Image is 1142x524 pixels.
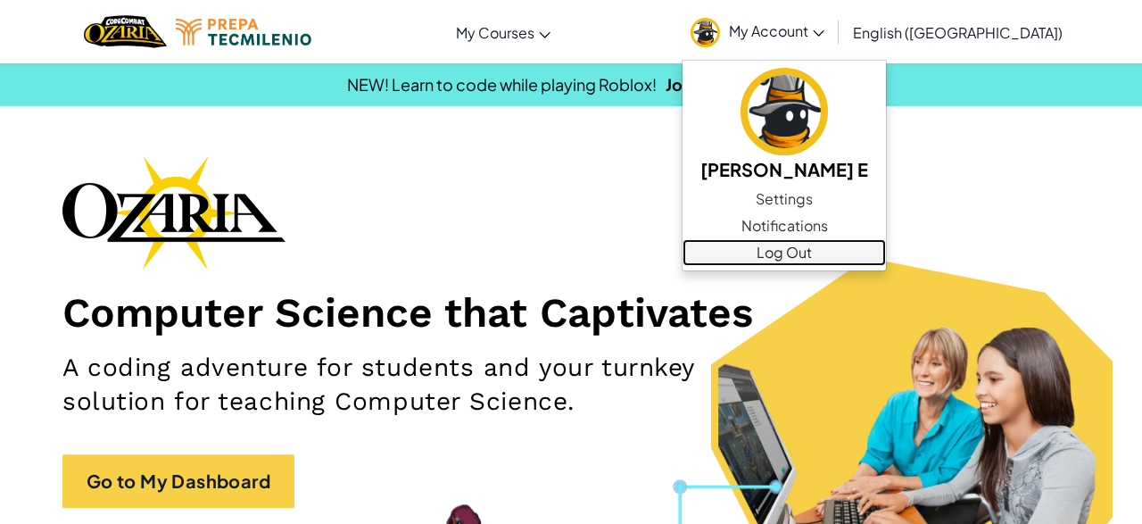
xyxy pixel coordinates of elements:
a: English ([GEOGRAPHIC_DATA]) [844,8,1072,56]
img: avatar [691,18,720,47]
img: Tecmilenio logo [176,19,311,46]
a: Log Out [683,239,886,266]
a: [PERSON_NAME] E [683,65,886,186]
a: Go to My Dashboard [62,454,294,508]
img: avatar [741,68,828,155]
a: My Courses [447,8,559,56]
h2: A coding adventure for students and your turnkey solution for teaching Computer Science. [62,351,744,419]
span: My Courses [456,23,534,42]
img: Home [84,13,167,50]
a: My Account [682,4,833,60]
span: My Account [729,21,824,40]
a: Settings [683,186,886,212]
span: Notifications [741,215,828,237]
img: Ozaria branding logo [62,155,285,270]
span: English ([GEOGRAPHIC_DATA]) [853,23,1063,42]
a: Notifications [683,212,886,239]
h5: [PERSON_NAME] E [700,155,868,183]
a: Ozaria by CodeCombat logo [84,13,167,50]
h1: Computer Science that Captivates [62,287,1080,337]
span: NEW! Learn to code while playing Roblox! [347,74,657,95]
a: Join Beta Waitlist [666,74,796,95]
